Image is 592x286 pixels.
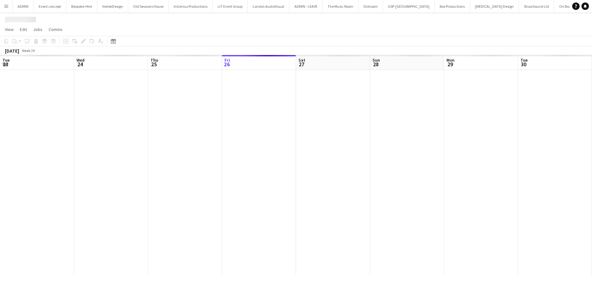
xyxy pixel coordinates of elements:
[372,57,380,63] span: Sun
[150,61,158,68] span: 25
[519,0,554,12] button: ShawSound Ltd
[17,25,29,33] a: Edit
[372,61,380,68] span: 28
[520,57,528,63] span: Tue
[33,27,42,32] span: Jobs
[2,25,16,33] a: View
[298,57,305,63] span: Sat
[31,25,45,33] a: Jobs
[298,61,305,68] span: 27
[446,61,455,68] span: 29
[359,0,383,12] button: Dishoom
[323,0,359,12] button: The Music Room
[224,57,230,63] span: Fri
[76,61,85,68] span: 24
[435,0,470,12] button: Box Productions
[150,57,158,63] span: Thu
[66,0,97,12] button: Bespoke-Hire
[49,27,63,32] span: Comms
[34,0,66,12] button: Event concept
[289,0,323,12] button: ADMIN - LEAVE
[446,57,455,63] span: Mon
[20,27,27,32] span: Edit
[169,0,213,12] button: InGenius Productions
[20,48,36,53] span: Week 39
[5,48,19,54] div: [DATE]
[520,61,528,68] span: 30
[76,57,85,63] span: Wed
[5,27,14,32] span: View
[470,0,519,12] button: [MEDICAL_DATA] Design
[224,61,230,68] span: 26
[248,0,289,12] button: London AudioVisual
[2,57,10,63] span: Tue
[46,25,65,33] a: Comms
[13,0,34,12] button: ADMIN
[383,0,435,12] button: GSP-[GEOGRAPHIC_DATA]
[2,61,10,68] span: 23
[128,0,169,12] button: Old Sessions House
[213,0,248,12] button: LIT Event Group
[97,0,128,12] button: VortekDesign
